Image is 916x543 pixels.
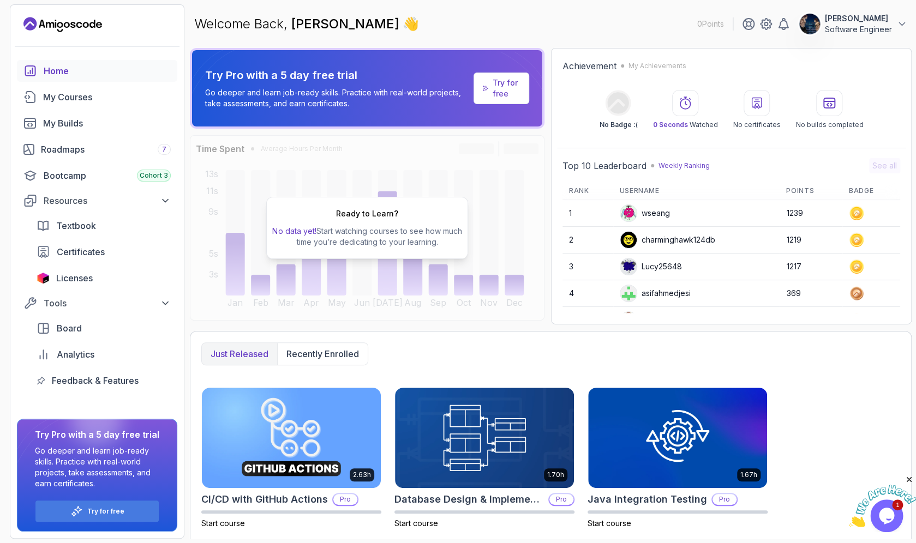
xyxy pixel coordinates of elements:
[44,64,171,77] div: Home
[286,347,359,360] p: Recently enrolled
[620,285,637,301] img: user profile image
[740,470,757,479] p: 1.67h
[620,204,670,222] div: wseang
[291,16,403,32] span: [PERSON_NAME]
[562,59,616,73] h2: Achievement
[52,374,139,387] span: Feedback & Features
[201,387,381,529] a: CI/CD with GitHub Actions card2.63hCI/CD with GitHub ActionsProStart course
[17,112,177,134] a: builds
[869,158,900,173] button: See all
[57,245,105,258] span: Certificates
[713,494,737,505] p: Pro
[35,445,159,489] p: Go deeper and learn job-ready skills. Practice with real-world projects, take assessments, and ea...
[202,388,381,488] img: CI/CD with GitHub Actions card
[43,117,171,130] div: My Builds
[201,518,245,528] span: Start course
[620,232,637,248] img: user profile image
[30,267,177,289] a: licenses
[620,258,637,275] img: default monster avatar
[201,492,328,507] h2: CI/CD with GitHub Actions
[30,343,177,365] a: analytics
[613,182,780,200] th: Username
[588,518,631,528] span: Start course
[41,143,171,156] div: Roadmaps
[353,470,371,479] p: 2.63h
[17,86,177,108] a: courses
[44,297,171,310] div: Tools
[17,191,177,210] button: Resources
[44,194,171,207] div: Resources
[56,219,96,232] span: Textbook
[620,312,637,328] img: default monster avatar
[549,494,573,505] p: Pro
[394,492,544,507] h2: Database Design & Implementation
[493,77,520,99] a: Try for free
[30,317,177,339] a: board
[799,14,820,34] img: user profile image
[562,280,613,307] td: 4
[17,165,177,186] a: bootcamp
[842,182,900,200] th: Badge
[336,208,398,219] h2: Ready to Learn?
[780,307,842,334] td: 352
[271,226,463,248] p: Start watching courses to see how much time you’re dedicating to your learning.
[205,87,469,109] p: Go deeper and learn job-ready skills. Practice with real-world projects, take assessments, and ea...
[23,16,102,33] a: Landing page
[87,507,124,516] a: Try for free
[599,120,637,129] p: No Badge :(
[403,15,419,33] span: 👋
[35,500,159,522] button: Try for free
[799,13,907,35] button: user profile image[PERSON_NAME]Software Engineer
[780,182,842,200] th: Points
[277,343,368,365] button: Recently enrolled
[652,120,717,129] p: Watched
[780,227,842,254] td: 1219
[57,322,82,335] span: Board
[780,280,842,307] td: 369
[56,271,93,285] span: Licenses
[825,24,892,35] p: Software Engineer
[620,311,689,329] div: Sabrina0704
[780,254,842,280] td: 1217
[628,62,686,70] p: My Achievements
[825,13,892,24] p: [PERSON_NAME]
[44,169,171,182] div: Bootcamp
[848,475,916,527] iframe: chat widget
[620,231,715,249] div: charminghawk124db
[57,348,94,361] span: Analytics
[562,182,613,200] th: Rank
[394,518,438,528] span: Start course
[17,60,177,82] a: home
[30,215,177,237] a: textbook
[562,254,613,280] td: 3
[562,159,646,172] h2: Top 10 Leaderboard
[202,343,277,365] button: Just released
[395,388,574,488] img: Database Design & Implementation card
[17,293,177,313] button: Tools
[620,205,637,221] img: default monster avatar
[562,200,613,227] td: 1
[562,307,613,334] td: 5
[211,347,268,360] p: Just released
[17,138,177,160] a: roadmaps
[780,200,842,227] td: 1239
[547,470,564,479] p: 1.70h
[652,120,687,129] span: 0 Seconds
[795,120,863,129] p: No builds completed
[43,90,171,104] div: My Courses
[562,227,613,254] td: 2
[733,120,780,129] p: No certificates
[37,273,50,283] img: jetbrains icon
[30,241,177,263] a: certificates
[140,171,168,180] span: Cohort 3
[162,145,166,154] span: 7
[588,492,707,507] h2: Java Integration Testing
[194,15,419,33] p: Welcome Back,
[272,226,316,236] span: No data yet!
[658,161,710,170] p: Weekly Ranking
[620,285,691,302] div: asifahmedjesi
[394,387,574,529] a: Database Design & Implementation card1.70hDatabase Design & ImplementationProStart course
[205,68,469,83] p: Try Pro with a 5 day free trial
